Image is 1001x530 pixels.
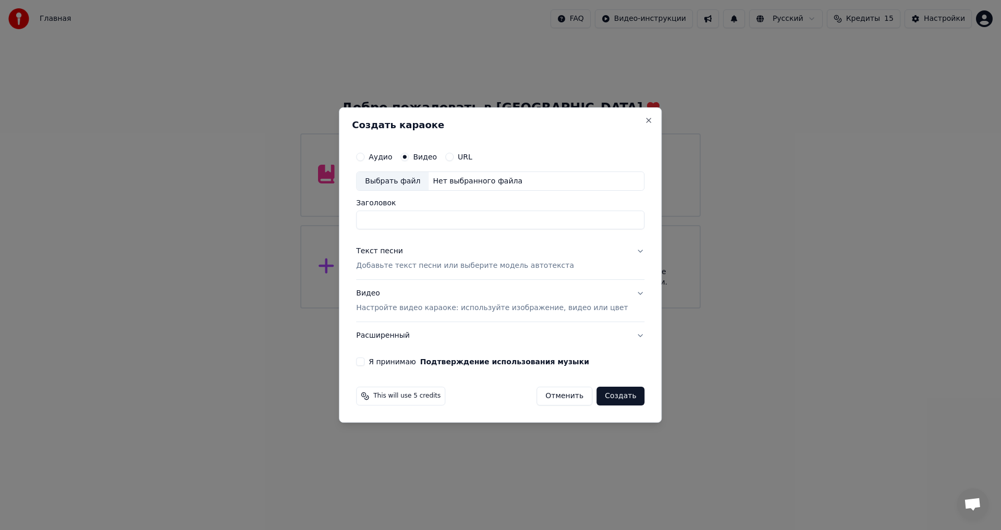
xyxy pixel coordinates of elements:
button: Создать [596,387,644,405]
p: Настройте видео караоке: используйте изображение, видео или цвет [356,303,628,313]
div: Видео [356,289,628,314]
label: Видео [413,153,437,161]
span: This will use 5 credits [373,392,441,400]
button: Отменить [536,387,592,405]
p: Добавьте текст песни или выберите модель автотекста [356,261,574,272]
label: Заголовок [356,200,644,207]
label: Аудио [369,153,392,161]
button: Расширенный [356,322,644,349]
div: Текст песни [356,246,403,257]
div: Нет выбранного файла [429,176,527,187]
div: Выбрать файл [357,172,429,191]
button: Текст песниДобавьте текст песни или выберите модель автотекста [356,238,644,280]
button: Я принимаю [420,358,589,365]
label: URL [458,153,472,161]
h2: Создать караоке [352,120,649,130]
label: Я принимаю [369,358,589,365]
button: ВидеоНастройте видео караоке: используйте изображение, видео или цвет [356,280,644,322]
